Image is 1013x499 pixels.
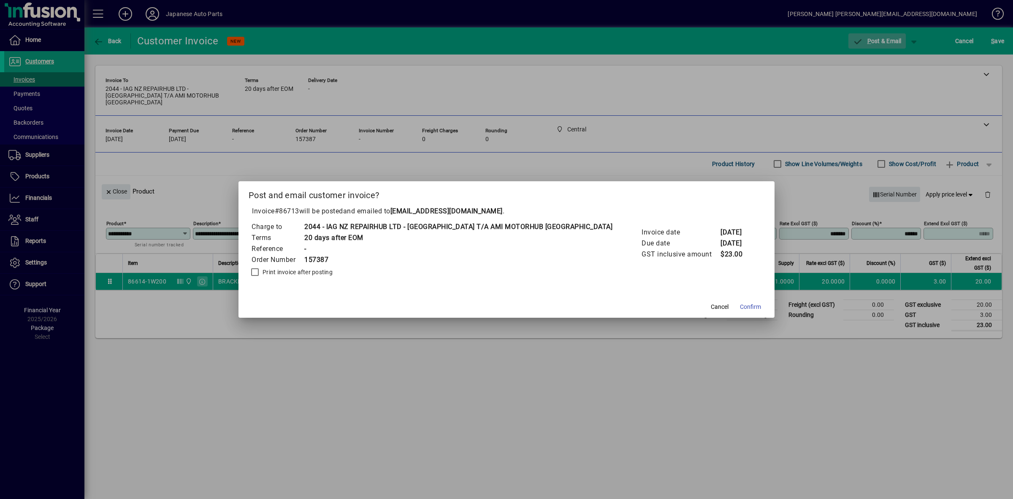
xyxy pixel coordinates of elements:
[711,303,729,311] span: Cancel
[343,207,503,215] span: and emailed to
[706,299,733,314] button: Cancel
[641,249,720,260] td: GST inclusive amount
[251,232,304,243] td: Terms
[720,238,754,249] td: [DATE]
[390,207,503,215] b: [EMAIL_ADDRESS][DOMAIN_NAME]
[304,254,612,265] td: 157387
[251,243,304,254] td: Reference
[251,221,304,232] td: Charge to
[641,227,720,238] td: Invoice date
[249,206,764,216] p: Invoice will be posted .
[251,254,304,265] td: Order Number
[641,238,720,249] td: Due date
[238,181,775,206] h2: Post and email customer invoice?
[304,243,612,254] td: -
[304,221,612,232] td: 2044 - IAG NZ REPAIRHUB LTD - [GEOGRAPHIC_DATA] T/A AMI MOTORHUB [GEOGRAPHIC_DATA]
[740,303,761,311] span: Confirm
[261,268,333,276] label: Print invoice after posting
[275,207,299,215] span: #86713
[304,232,612,243] td: 20 days after EOM
[720,227,754,238] td: [DATE]
[720,249,754,260] td: $23.00
[737,299,764,314] button: Confirm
